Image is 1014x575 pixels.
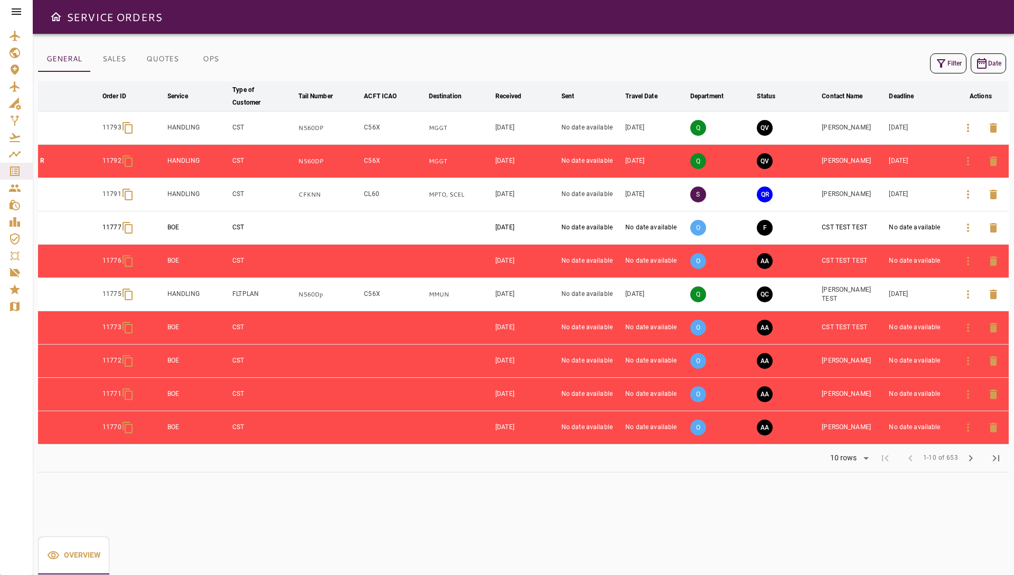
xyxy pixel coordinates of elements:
button: Details [955,149,981,174]
td: No date available [623,378,688,411]
td: [PERSON_NAME] [820,411,887,444]
button: Delete [981,215,1006,240]
div: Travel Date [625,90,657,103]
td: CST [230,345,296,378]
td: No date available [887,411,952,444]
td: [DATE] [493,112,559,145]
div: 10 rows [823,450,872,466]
span: 1-10 of 653 [923,453,958,463]
p: R [40,156,98,165]
td: FLTPLAN [230,278,296,311]
td: No date available [559,211,623,245]
td: [DATE] [493,311,559,345]
div: Order ID [102,90,126,103]
span: First Page [872,446,898,471]
td: [PERSON_NAME] [820,345,887,378]
div: 10 rows [828,453,860,462]
button: QUOTE CREATED [757,286,773,302]
td: BOE [165,411,230,444]
button: Delete [981,315,1006,340]
button: Delete [981,248,1006,274]
span: Order ID [102,90,140,103]
td: No date available [559,278,623,311]
td: [DATE] [887,178,952,211]
button: AWAITING ASSIGNMENT [757,420,773,435]
td: [DATE] [887,145,952,178]
td: No date available [623,311,688,345]
button: Delete [981,182,1006,207]
div: Type of Customer [232,84,280,109]
td: No date available [623,411,688,444]
button: Date [971,53,1006,73]
td: C56X [362,145,426,178]
span: Destination [429,90,475,103]
button: AWAITING ASSIGNMENT [757,386,773,402]
p: 11776 [102,256,121,265]
p: O [690,253,706,269]
td: [PERSON_NAME] [820,112,887,145]
td: CST TEST TEST [820,311,887,345]
p: CFKNN [298,190,360,199]
div: ACFT ICAO [364,90,397,103]
div: Sent [561,90,575,103]
div: Destination [429,90,462,103]
button: SALES [90,47,138,72]
div: Received [495,90,521,103]
p: Q [690,286,706,302]
span: Last Page [983,446,1009,471]
p: Q [690,120,706,136]
button: Delete [981,149,1006,174]
td: [DATE] [493,278,559,311]
div: basic tabs example [38,47,234,72]
p: MGGT [429,157,492,166]
td: [DATE] [493,411,559,444]
button: Delete [981,115,1006,141]
td: No date available [559,112,623,145]
button: Overview [38,536,109,574]
td: CST TEST TEST [820,211,887,245]
button: FINAL [757,220,773,236]
td: BOE [165,211,230,245]
td: CST [230,112,296,145]
td: [DATE] [493,145,559,178]
button: Details [955,415,981,440]
span: ACFT ICAO [364,90,410,103]
td: [DATE] [493,211,559,245]
td: [DATE] [493,345,559,378]
p: O [690,320,706,336]
button: Delete [981,415,1006,440]
td: No date available [623,211,688,245]
td: No date available [887,211,952,245]
td: No date available [559,345,623,378]
button: AWAITING ASSIGNMENT [757,253,773,269]
p: N560DP [298,157,360,166]
button: GENERAL [38,47,90,72]
td: CL60 [362,178,426,211]
td: BOE [165,311,230,345]
div: Contact Name [822,90,862,103]
span: chevron_right [964,452,977,465]
td: [DATE] [493,178,559,211]
button: AWAITING ASSIGNMENT [757,353,773,369]
span: Deadline [889,90,927,103]
p: 11771 [102,389,121,398]
span: last_page [990,452,1002,465]
p: O [690,220,706,236]
button: QUOTES [138,47,187,72]
button: Details [955,382,981,407]
button: Details [955,215,981,240]
p: 11792 [102,156,121,165]
td: HANDLING [165,278,230,311]
td: [DATE] [623,112,688,145]
button: QUOTE VALIDATED [757,120,773,136]
td: No date available [559,245,623,278]
td: CST [230,178,296,211]
td: HANDLING [165,145,230,178]
td: [PERSON_NAME] [820,178,887,211]
p: N560DP [298,124,360,133]
td: CST [230,245,296,278]
td: BOE [165,378,230,411]
td: CST [230,311,296,345]
span: Previous Page [898,446,923,471]
button: Delete [981,348,1006,374]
